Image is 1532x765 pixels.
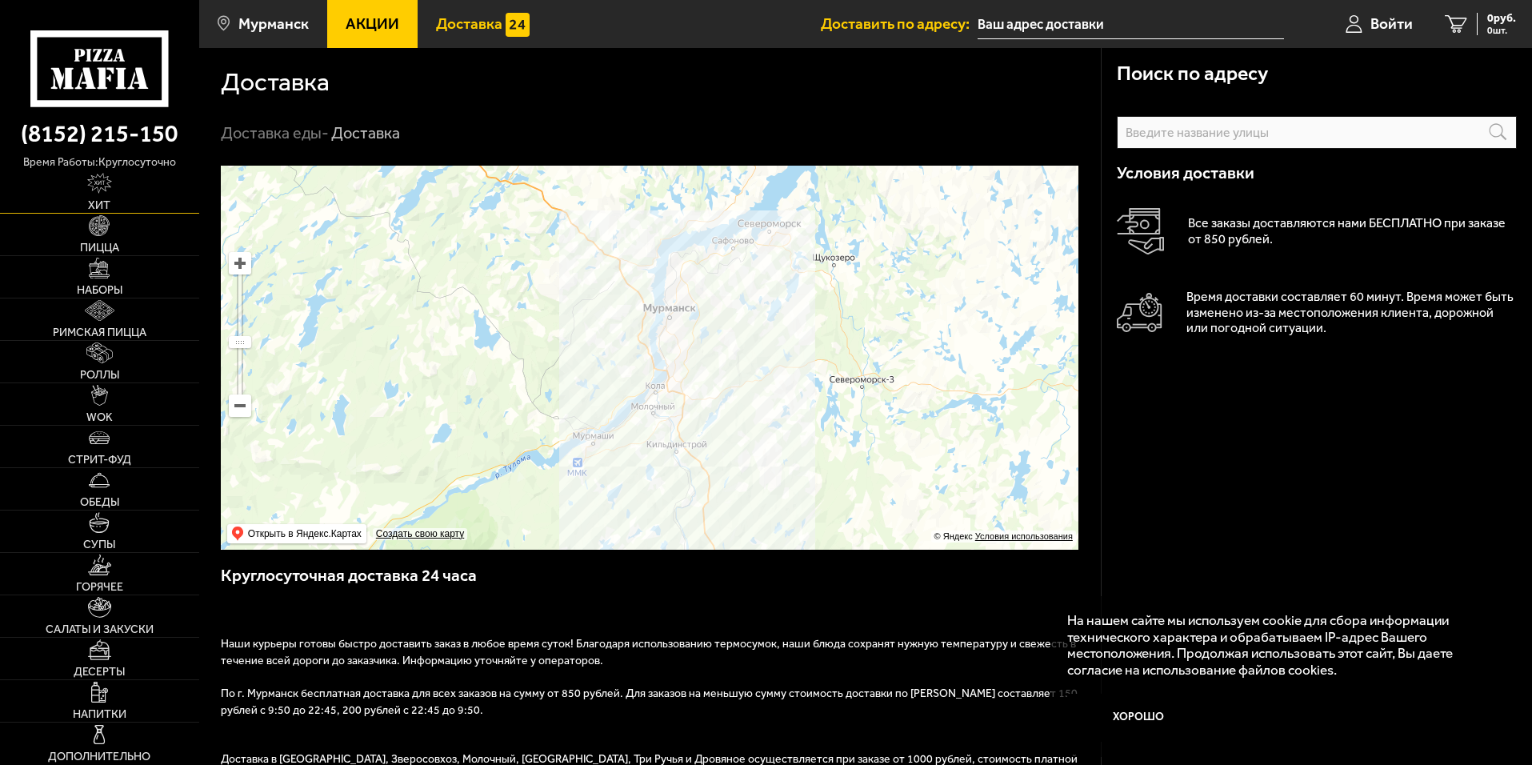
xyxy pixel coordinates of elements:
span: По г. Мурманск бесплатная доставка для всех заказов на сумму от 850 рублей. Для заказов на меньшу... [221,687,1078,717]
p: Время доставки составляет 60 минут. Время может быть изменено из-за местоположения клиента, дорож... [1186,289,1517,337]
p: На нашем сайте мы используем cookie для сбора информации технического характера и обрабатываем IP... [1067,612,1486,679]
span: Акции [346,16,399,31]
img: Автомобиль доставки [1117,293,1162,332]
span: Десерты [74,667,125,678]
span: Горячее [76,582,123,593]
span: Хит [88,200,110,211]
span: Римская пицца [53,327,146,338]
h3: Поиск по адресу [1117,64,1268,84]
span: Дополнительно [48,751,150,763]
h1: Доставка [221,70,330,95]
span: Мурманск [238,16,309,31]
a: Доставка еды- [221,123,329,142]
h3: Условия доставки [1117,165,1517,182]
span: WOK [86,412,113,423]
span: Войти [1370,16,1413,31]
a: Условия использования [975,531,1073,541]
div: Доставка [331,123,400,144]
p: Все заказы доставляются нами БЕСПЛАТНО при заказе от 850 рублей. [1188,215,1517,247]
span: Доставить по адресу: [821,16,978,31]
input: Введите название улицы [1117,116,1517,149]
span: Пицца [80,242,119,254]
span: 0 шт. [1487,26,1516,35]
span: Супы [83,539,115,551]
ymaps: Открыть в Яндекс.Картах [227,524,366,543]
ymaps: Открыть в Яндекс.Картах [248,524,362,543]
img: Оплата доставки [1117,208,1164,255]
span: 0 руб. [1487,13,1516,24]
span: Обеды [80,497,119,508]
span: Салаты и закуски [46,624,154,635]
img: 15daf4d41897b9f0e9f617042186c801.svg [506,13,530,37]
span: Доставка [436,16,502,31]
span: Наши курьеры готовы быстро доставить заказ в любое время суток! Благодаря использованию термосумо... [221,637,1076,667]
span: Роллы [80,370,119,381]
span: Напитки [73,709,126,720]
a: Создать свою карту [373,528,467,540]
ymaps: © Яндекс [934,531,973,541]
h3: Круглосуточная доставка 24 часа [221,564,1080,603]
span: Стрит-фуд [68,455,131,466]
button: Хорошо [1067,694,1211,742]
span: Наборы [77,285,122,296]
input: Ваш адрес доставки [978,10,1284,39]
